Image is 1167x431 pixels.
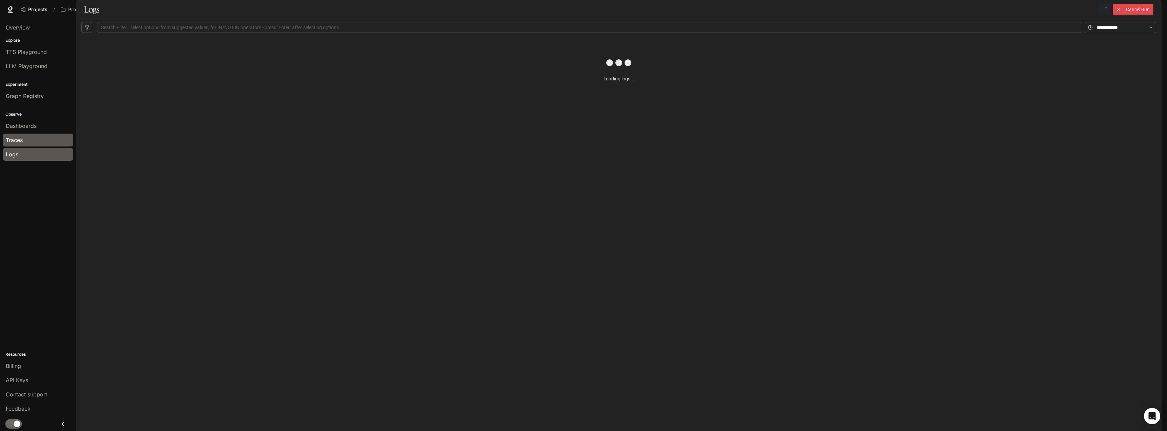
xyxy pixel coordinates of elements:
p: Project [PERSON_NAME] [68,7,106,13]
span: filter [84,25,89,30]
span: Cancel Run [1126,6,1150,13]
article: Loading logs... [604,75,634,82]
button: Open workspace menu [58,3,117,16]
h1: Logs [84,3,99,16]
div: / [51,6,58,13]
a: Go to projects [18,3,51,16]
button: filter [81,22,92,33]
span: Projects [28,7,47,13]
div: Open Intercom Messenger [1144,408,1160,424]
button: Cancel Run [1113,4,1153,15]
span: loading [1101,6,1108,13]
